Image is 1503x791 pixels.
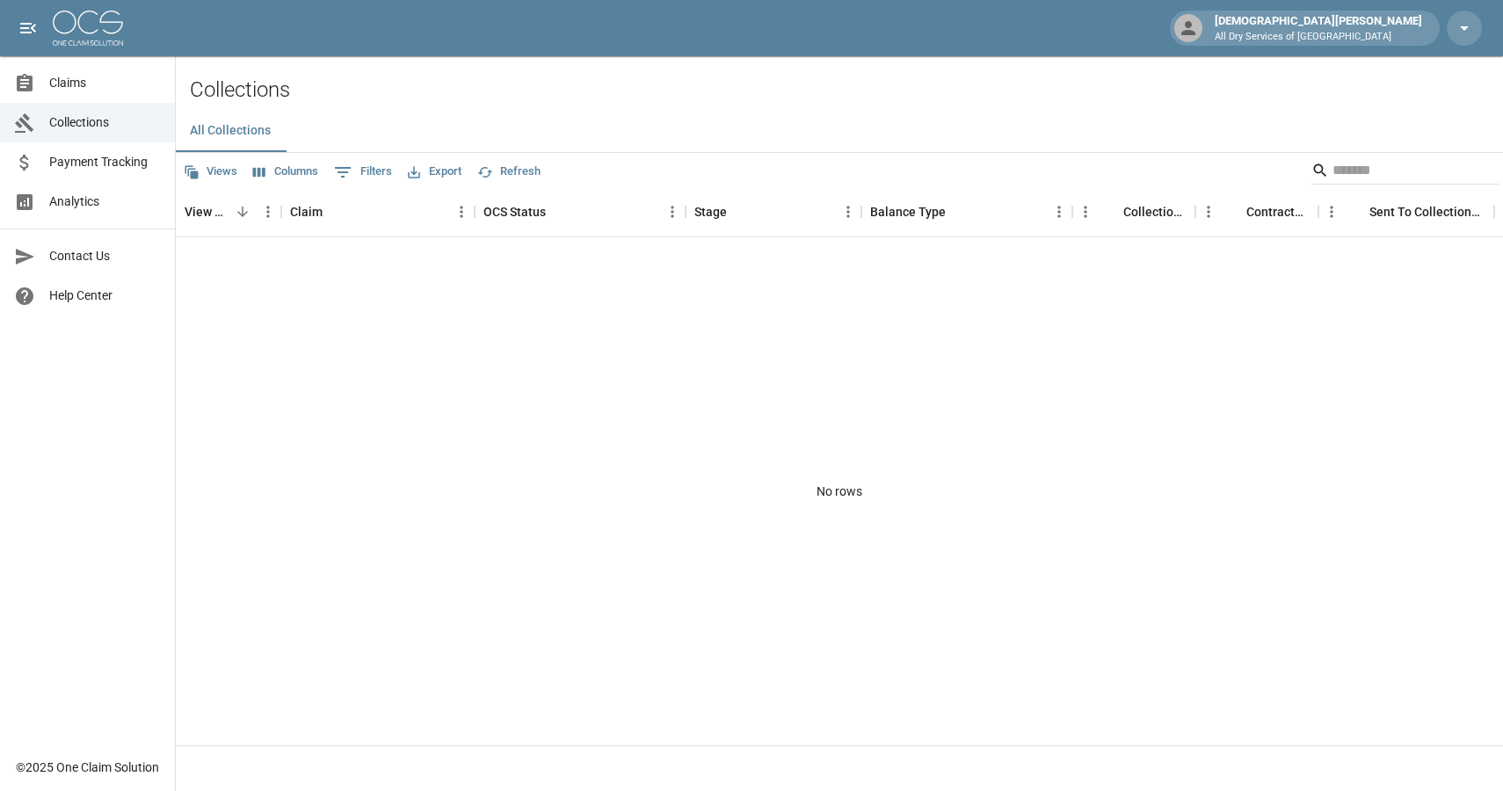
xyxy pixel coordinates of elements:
div: Sent To Collections Date [1318,187,1494,236]
button: Sort [230,200,255,224]
span: Collections [49,113,161,132]
span: Payment Tracking [49,153,161,171]
button: Menu [1195,199,1222,225]
button: Sort [727,200,751,224]
button: Sort [546,200,570,224]
button: Menu [1072,199,1099,225]
span: Analytics [49,192,161,211]
button: Sort [323,200,347,224]
div: Stage [694,187,727,236]
div: View Collection [185,187,230,236]
button: Export [403,158,466,185]
button: open drawer [11,11,46,46]
button: Menu [659,199,686,225]
div: Balance Type [870,187,946,236]
div: Stage [686,187,861,236]
div: OCS Status [475,187,686,236]
button: Sort [1345,200,1369,224]
div: View Collection [176,187,281,236]
button: Show filters [330,158,396,186]
button: Sort [1099,200,1123,224]
span: Help Center [49,287,161,305]
button: Sort [1222,200,1246,224]
img: ocs-logo-white-transparent.png [53,11,123,46]
div: dynamic tabs [176,110,1503,152]
button: Menu [448,199,475,225]
button: Views [179,158,242,185]
button: Select columns [249,158,323,185]
p: All Dry Services of [GEOGRAPHIC_DATA] [1215,30,1422,45]
div: Balance Type [861,187,1072,236]
h2: Collections [190,77,1503,103]
button: Menu [255,199,281,225]
div: [DEMOGRAPHIC_DATA][PERSON_NAME] [1208,12,1429,44]
button: All Collections [176,110,285,152]
div: Collections Fee [1072,187,1195,236]
div: Contractor Amount [1246,187,1310,236]
div: Contractor Amount [1195,187,1318,236]
button: Sort [946,200,970,224]
span: Contact Us [49,247,161,265]
div: Sent To Collections Date [1369,187,1485,236]
div: Collections Fee [1123,187,1187,236]
div: Claim [281,187,475,236]
div: Search [1311,156,1499,188]
span: Claims [49,74,161,92]
button: Menu [835,199,861,225]
div: © 2025 One Claim Solution [16,758,159,776]
button: Menu [1318,199,1345,225]
div: Claim [290,187,323,236]
button: Refresh [473,158,545,185]
button: Menu [1046,199,1072,225]
div: OCS Status [483,187,546,236]
div: No rows [176,237,1503,745]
